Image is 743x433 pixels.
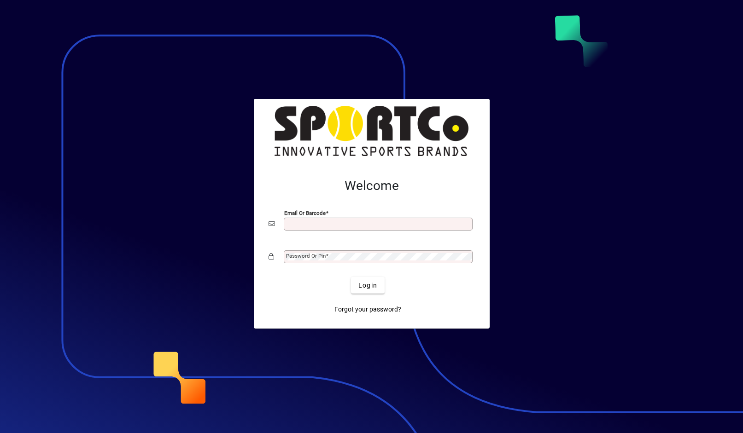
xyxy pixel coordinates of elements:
[286,253,326,259] mat-label: Password or Pin
[331,301,405,318] a: Forgot your password?
[334,305,401,314] span: Forgot your password?
[269,178,475,194] h2: Welcome
[284,210,326,216] mat-label: Email or Barcode
[358,281,377,290] span: Login
[351,277,385,294] button: Login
